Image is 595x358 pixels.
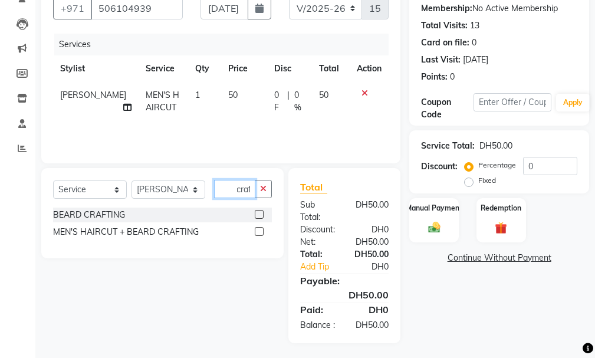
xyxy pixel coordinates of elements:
[214,180,255,198] input: Search or Scan
[478,160,516,170] label: Percentage
[556,94,590,111] button: Apply
[421,2,577,15] div: No Active Membership
[344,236,397,248] div: DH50.00
[291,319,344,331] div: Balance :
[300,181,327,193] span: Total
[291,274,397,288] div: Payable:
[463,54,488,66] div: [DATE]
[472,37,476,49] div: 0
[474,93,551,111] input: Enter Offer / Coupon Code
[267,55,312,82] th: Disc
[479,140,512,152] div: DH50.00
[291,224,344,236] div: Discount:
[425,221,444,234] img: _cash.svg
[188,55,221,82] th: Qty
[412,252,587,264] a: Continue Without Payment
[53,226,199,238] div: MEN'S HAIRCUT + BEARD CRAFTING
[421,71,448,83] div: Points:
[139,55,188,82] th: Service
[291,199,344,224] div: Sub Total:
[350,55,389,82] th: Action
[312,55,350,82] th: Total
[291,288,397,302] div: DH50.00
[54,34,397,55] div: Services
[344,199,397,224] div: DH50.00
[421,2,472,15] div: Membership:
[344,248,397,261] div: DH50.00
[344,224,397,236] div: DH0
[421,37,469,49] div: Card on file:
[53,55,139,82] th: Stylist
[481,203,521,214] label: Redemption
[221,55,267,82] th: Price
[146,90,179,113] span: MEN'S HAIRCUT
[287,89,290,114] span: |
[291,236,344,248] div: Net:
[406,203,462,214] label: Manual Payment
[421,160,458,173] div: Discount:
[344,319,397,331] div: DH50.00
[319,90,328,100] span: 50
[291,248,344,261] div: Total:
[421,96,473,121] div: Coupon Code
[195,90,200,100] span: 1
[421,140,475,152] div: Service Total:
[228,90,238,100] span: 50
[291,303,344,317] div: Paid:
[294,89,305,114] span: 0 %
[60,90,126,100] span: [PERSON_NAME]
[491,221,511,235] img: _gift.svg
[53,209,125,221] div: BEARD CRAFTING
[470,19,479,32] div: 13
[274,89,283,114] span: 0 F
[421,54,461,66] div: Last Visit:
[478,175,496,186] label: Fixed
[353,261,397,273] div: DH0
[450,71,455,83] div: 0
[344,303,397,317] div: DH0
[291,261,353,273] a: Add Tip
[421,19,468,32] div: Total Visits:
